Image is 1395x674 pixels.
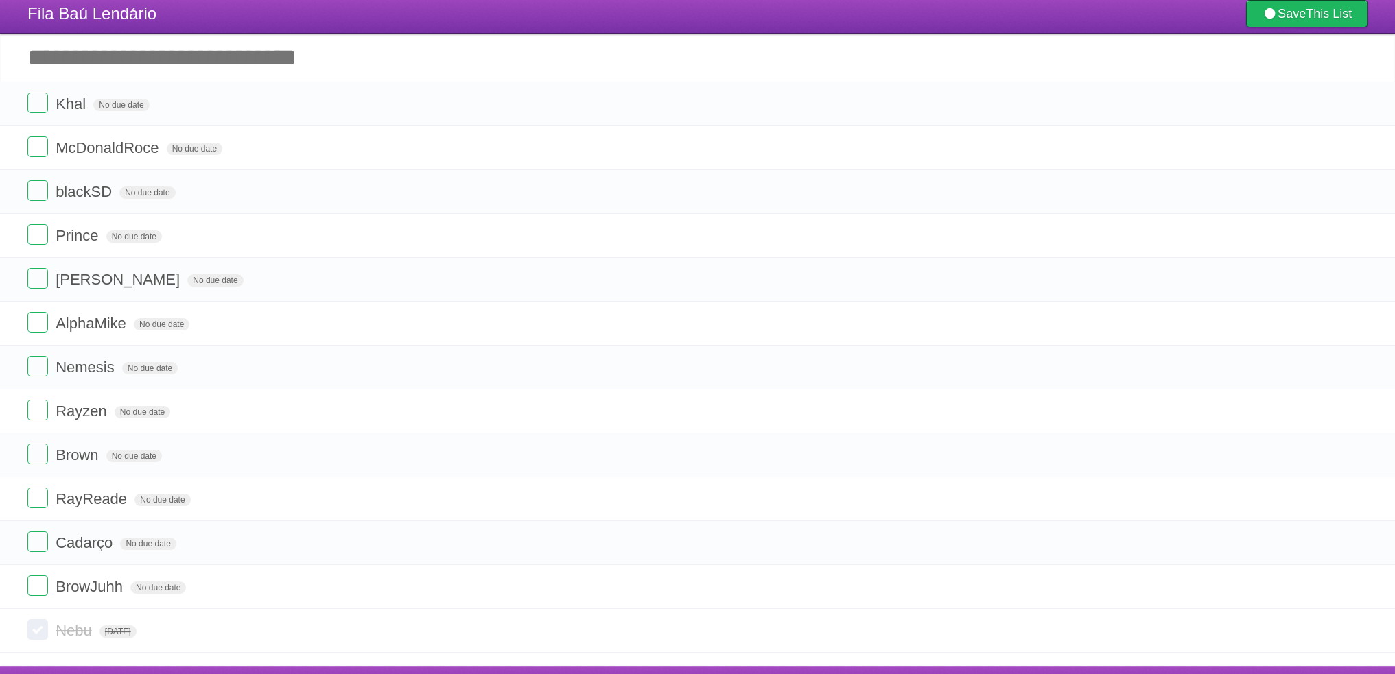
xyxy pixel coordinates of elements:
[56,95,89,112] span: Khal
[27,268,48,289] label: Done
[27,531,48,552] label: Done
[27,136,48,157] label: Done
[56,402,110,420] span: Rayzen
[56,359,118,376] span: Nemesis
[187,274,243,287] span: No due date
[1306,7,1352,21] b: This List
[130,581,186,594] span: No due date
[27,356,48,376] label: Done
[27,4,156,23] span: Fila Baú Lendário
[167,143,222,155] span: No due date
[27,575,48,596] label: Done
[56,534,116,551] span: Cadarço
[27,180,48,201] label: Done
[106,230,162,243] span: No due date
[27,444,48,464] label: Done
[27,488,48,508] label: Done
[56,578,126,595] span: BrowJuhh
[93,99,149,111] span: No due date
[56,183,115,200] span: blackSD
[56,139,162,156] span: McDonaldRoce
[56,622,95,639] span: Nebu
[56,227,102,244] span: Prince
[134,494,190,506] span: No due date
[99,625,137,638] span: [DATE]
[56,271,183,288] span: [PERSON_NAME]
[27,224,48,245] label: Done
[56,315,130,332] span: AlphaMike
[115,406,170,418] span: No due date
[27,400,48,420] label: Done
[27,312,48,333] label: Done
[119,186,175,199] span: No due date
[122,362,178,374] span: No due date
[120,538,176,550] span: No due date
[134,318,189,330] span: No due date
[56,490,130,507] span: RayReade
[56,446,102,464] span: Brown
[27,619,48,640] label: Done
[106,450,162,462] span: No due date
[27,93,48,113] label: Done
